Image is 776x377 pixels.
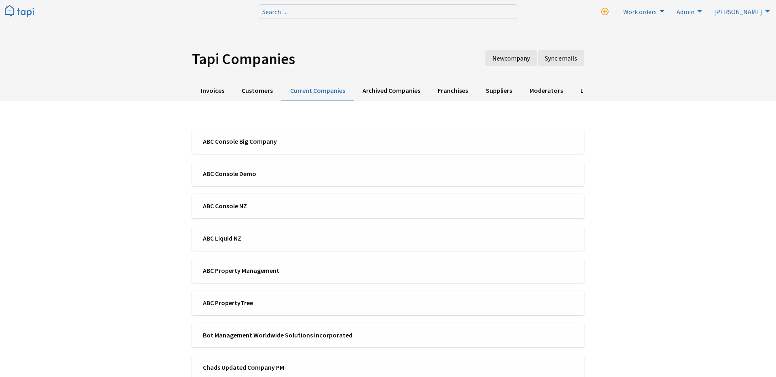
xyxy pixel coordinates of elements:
[429,81,477,101] a: Franchises
[672,5,704,18] a: Admin
[203,331,383,339] span: Bot Management Worldwide Solutions Incorporated
[709,5,772,18] a: [PERSON_NAME]
[203,234,383,243] span: ABC Liquid NZ
[192,291,584,315] a: ABC PropertyTree
[233,81,281,101] a: Customers
[521,81,571,101] a: Moderators
[192,50,422,68] h1: Tapi Companies
[485,50,537,66] a: New
[192,129,584,154] a: ABC Console Big Company
[203,266,383,275] span: ABC Property Management
[354,81,429,101] a: Archived Companies
[262,8,289,16] span: Search …
[601,8,609,16] i: New work order
[203,137,383,146] span: ABC Console Big Company
[203,363,383,372] span: Chads Updated Company PM
[477,81,521,101] a: Suppliers
[203,169,383,178] span: ABC Console Demo
[571,81,620,101] a: Lost Issues
[538,50,584,66] a: Sync emails
[192,258,584,283] a: ABC Property Management
[192,323,584,348] a: Bot Management Worldwide Solutions Incorporated
[623,8,657,16] span: Work orders
[5,5,34,18] img: Tapi logo
[192,226,584,251] a: ABC Liquid NZ
[192,194,584,218] a: ABC Console NZ
[618,5,666,18] a: Work orders
[714,8,762,16] span: [PERSON_NAME]
[709,5,772,18] li: Rebekah
[504,54,530,62] span: company
[677,8,694,16] span: Admin
[192,81,233,101] a: Invoices
[203,201,383,210] span: ABC Console NZ
[281,81,354,101] a: Current Companies
[192,161,584,186] a: ABC Console Demo
[203,298,383,307] span: ABC PropertyTree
